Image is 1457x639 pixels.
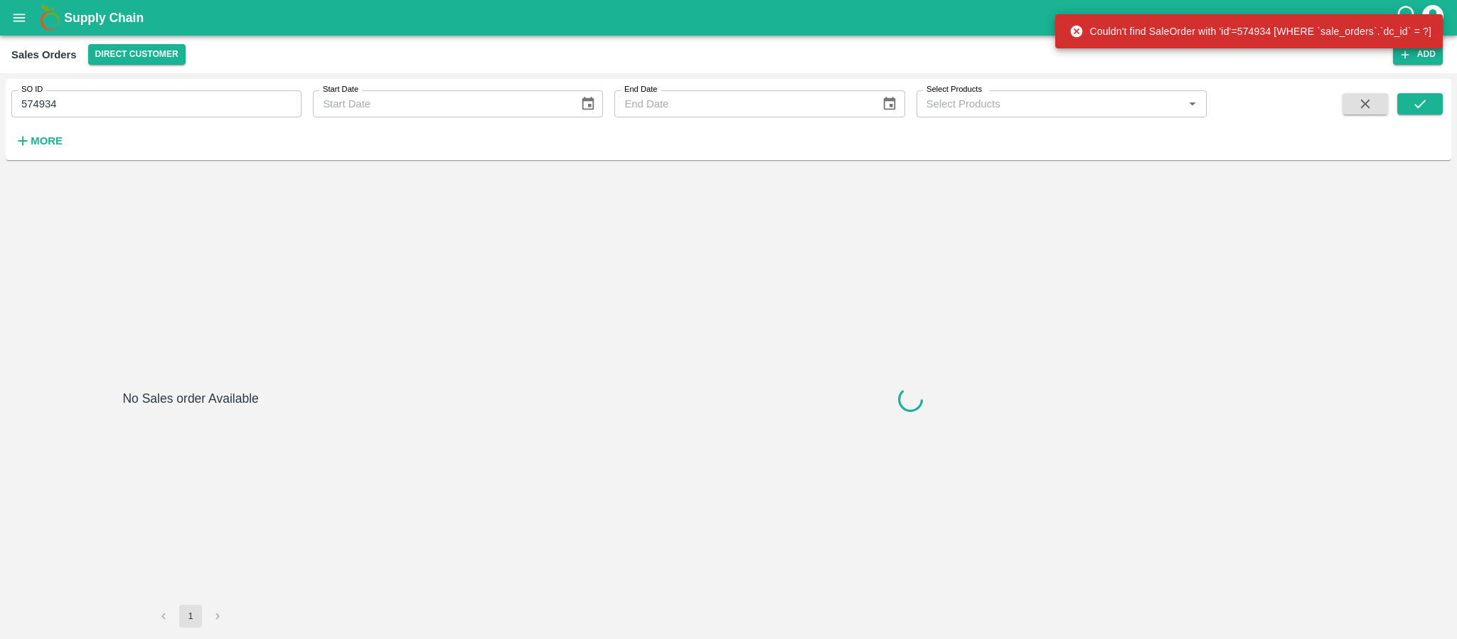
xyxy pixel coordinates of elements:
[122,389,258,605] h6: No Sales order Available
[1069,19,1431,44] div: Couldn't find SaleOrder with 'id'=574934 [WHERE `sale_orders`.`dc_id` = ?]
[11,129,66,153] button: More
[1183,95,1202,113] button: Open
[1420,3,1446,33] div: account of current user
[614,90,870,117] input: End Date
[11,46,77,64] div: Sales Orders
[921,95,1179,113] input: Select Products
[1395,5,1420,31] div: customer-support
[150,605,231,628] nav: pagination navigation
[1393,44,1443,65] button: Add
[31,135,63,147] strong: More
[11,90,301,117] input: Enter SO ID
[313,90,569,117] input: Start Date
[36,4,64,32] img: logo
[927,84,982,95] label: Select Products
[64,8,1395,28] a: Supply Chain
[21,84,43,95] label: SO ID
[64,11,144,25] b: Supply Chain
[876,90,903,117] button: Choose date
[575,90,602,117] button: Choose date
[323,84,358,95] label: Start Date
[179,605,202,628] button: page 1
[88,44,186,65] button: Select DC
[3,1,36,34] button: open drawer
[624,84,657,95] label: End Date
